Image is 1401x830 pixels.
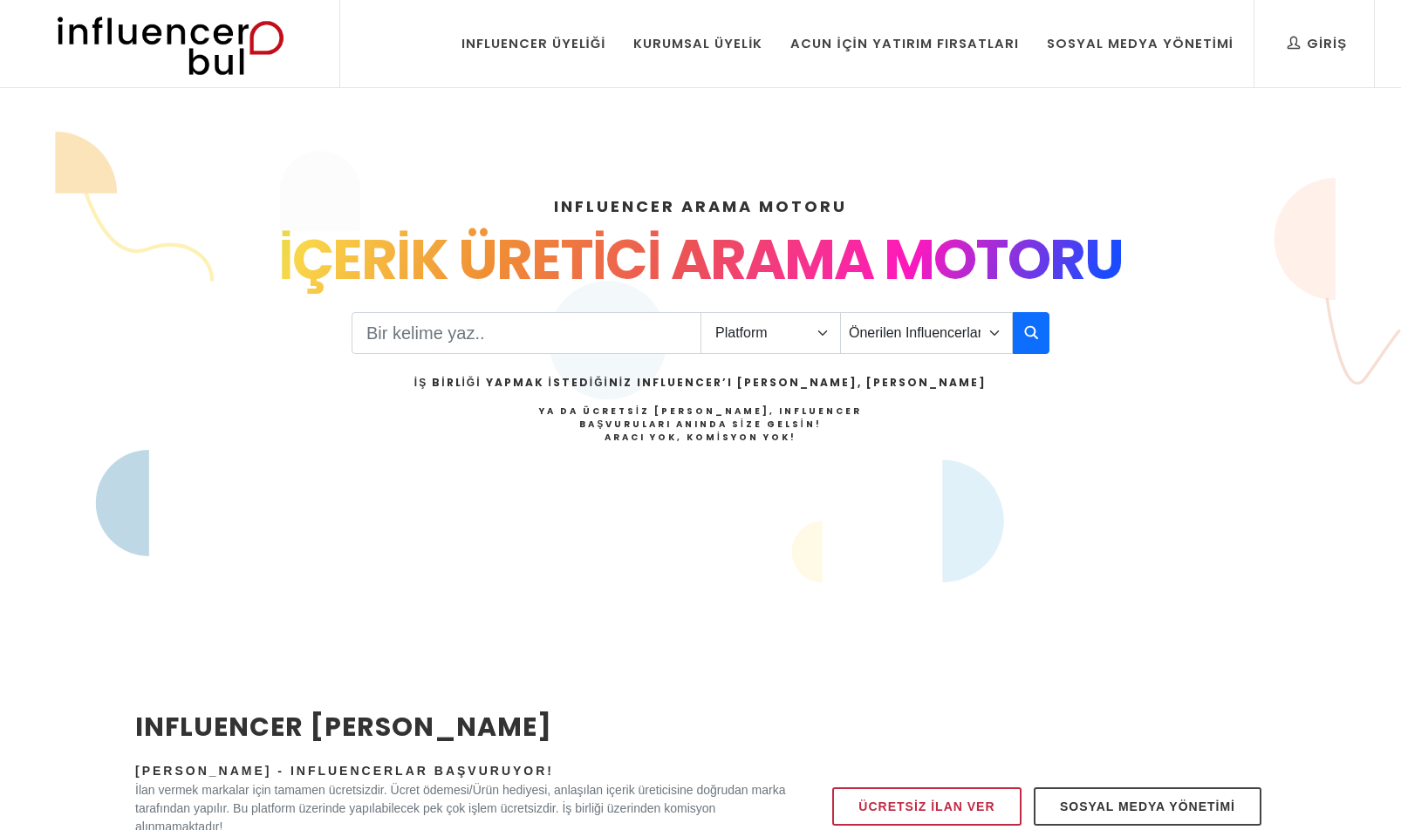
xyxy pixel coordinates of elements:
[135,218,1266,302] div: İÇERİK ÜRETİCİ ARAMA MOTORU
[1060,796,1235,817] span: Sosyal Medya Yönetimi
[1034,787,1261,826] a: Sosyal Medya Yönetimi
[1288,34,1347,53] div: Giriş
[135,707,786,746] h2: INFLUENCER [PERSON_NAME]
[605,431,796,444] strong: Aracı Yok, Komisyon Yok!
[633,34,762,53] div: Kurumsal Üyelik
[1047,34,1234,53] div: Sosyal Medya Yönetimi
[461,34,606,53] div: Influencer Üyeliği
[135,764,554,778] span: [PERSON_NAME] - Influencerlar Başvuruyor!
[832,787,1021,826] a: Ücretsiz İlan Ver
[790,34,1018,53] div: Acun İçin Yatırım Fırsatları
[858,796,994,817] span: Ücretsiz İlan Ver
[352,312,701,354] input: Search
[135,194,1266,218] h4: INFLUENCER ARAMA MOTORU
[414,405,987,444] h4: Ya da Ücretsiz [PERSON_NAME], Influencer Başvuruları Anında Size Gelsin!
[414,375,987,391] h2: İş Birliği Yapmak İstediğiniz Influencer’ı [PERSON_NAME], [PERSON_NAME]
